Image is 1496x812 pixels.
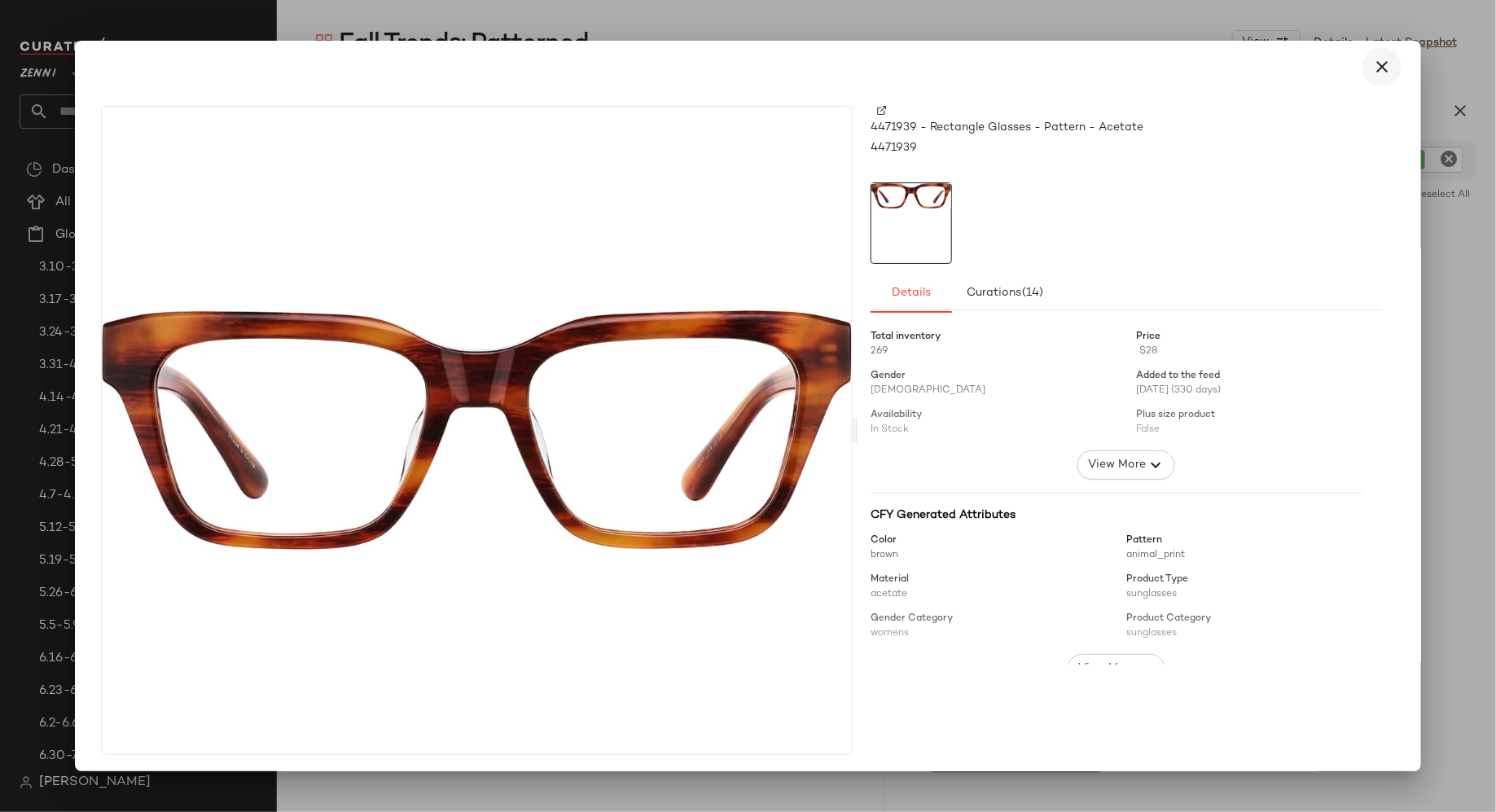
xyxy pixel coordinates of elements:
button: View More [1077,450,1175,480]
span: (14) [1022,287,1044,300]
span: View More [1077,659,1136,678]
span: View More [1087,455,1146,475]
span: Curations [967,287,1045,300]
div: CFY Generated Attributes [871,507,1362,524]
span: 4471939 [871,139,917,156]
img: 4471939-eyeglasses-front-view.jpg [871,183,951,208]
img: 4471939-eyeglasses-front-view.jpg [102,310,852,550]
img: svg%3e [877,106,887,116]
span: Details [892,287,932,300]
span: 4471939 - Rectangle Glasses - Pattern - Acetate [871,119,1143,136]
button: View More [1068,654,1165,683]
